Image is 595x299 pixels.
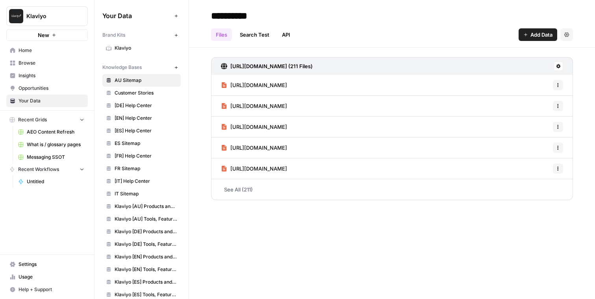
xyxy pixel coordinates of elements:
a: AU Sitemap [102,74,181,87]
span: What is / glossary pages [27,141,84,148]
button: New [6,29,88,41]
a: Messaging SSOT [15,151,88,163]
a: [URL][DOMAIN_NAME] [221,96,287,116]
button: Recent Workflows [6,163,88,175]
span: Your Data [19,97,84,104]
a: Klaviyo [AU] Products and Solutions [102,200,181,213]
a: What is / glossary pages [15,138,88,151]
img: Klaviyo Logo [9,9,23,23]
span: [URL][DOMAIN_NAME] [230,144,287,152]
a: Home [6,44,88,57]
a: Klaviyo [102,42,181,54]
a: [DE] Help Center [102,99,181,112]
a: FR Sitemap [102,162,181,175]
span: Untitled [27,178,84,185]
button: Help + Support [6,283,88,296]
a: Insights [6,69,88,82]
a: [EN] Help Center [102,112,181,124]
span: Browse [19,59,84,67]
span: Usage [19,273,84,280]
a: Klaviyo [DE] Products and Solutions [102,225,181,238]
a: Customer Stories [102,87,181,99]
span: Your Data [102,11,171,20]
span: [DE] Help Center [115,102,177,109]
a: Your Data [6,95,88,107]
a: Klaviyo [EN] Products and Solutions [102,251,181,263]
button: Add Data [519,28,557,41]
a: Klaviyo [DE] Tools, Features, Marketing Resources, Glossary, Blogs [102,238,181,251]
a: ES Sitemap [102,137,181,150]
span: Brand Kits [102,32,125,39]
button: Recent Grids [6,114,88,126]
span: Klaviyo [ES] Tools, Features, Marketing Resources, Glossary, Blogs [115,291,177,298]
button: Workspace: Klaviyo [6,6,88,26]
span: Klaviyo [115,45,177,52]
span: [URL][DOMAIN_NAME] [230,123,287,131]
span: [URL][DOMAIN_NAME] [230,102,287,110]
span: Customer Stories [115,89,177,97]
span: New [38,31,49,39]
span: Recent Grids [18,116,47,123]
a: [URL][DOMAIN_NAME] [221,75,287,95]
span: ES Sitemap [115,140,177,147]
span: Knowledge Bases [102,64,142,71]
a: Settings [6,258,88,271]
a: Klaviyo [ES] Products and Solutions [102,276,181,288]
span: Insights [19,72,84,79]
span: IT Sitemap [115,190,177,197]
a: [URL][DOMAIN_NAME] [221,137,287,158]
span: [FR] Help Center [115,152,177,160]
a: [FR] Help Center [102,150,181,162]
a: [URL][DOMAIN_NAME] [221,117,287,137]
span: Klaviyo [DE] Tools, Features, Marketing Resources, Glossary, Blogs [115,241,177,248]
span: AU Sitemap [115,77,177,84]
span: Klaviyo [EN] Tools, Features, Marketing Resources, Glossary, Blogs [115,266,177,273]
a: API [277,28,295,41]
a: Search Test [235,28,274,41]
span: Home [19,47,84,54]
span: [URL][DOMAIN_NAME] [230,165,287,173]
a: Klaviyo [EN] Tools, Features, Marketing Resources, Glossary, Blogs [102,263,181,276]
a: IT Sitemap [102,188,181,200]
span: Klaviyo [26,12,74,20]
span: Klaviyo [AU] Tools, Features, Marketing Resources, Glossary, Blogs [115,215,177,223]
a: [IT] Help Center [102,175,181,188]
a: [URL][DOMAIN_NAME] (211 Files) [221,58,313,75]
a: See All (211) [211,179,573,200]
span: FR Sitemap [115,165,177,172]
span: Klaviyo [DE] Products and Solutions [115,228,177,235]
span: Recent Workflows [18,166,59,173]
span: Klaviyo [ES] Products and Solutions [115,279,177,286]
span: Klaviyo [AU] Products and Solutions [115,203,177,210]
a: AEO Content Refresh [15,126,88,138]
h3: [URL][DOMAIN_NAME] (211 Files) [230,62,313,70]
a: [URL][DOMAIN_NAME] [221,158,287,179]
span: Add Data [530,31,552,39]
span: [ES] Help Center [115,127,177,134]
a: Files [211,28,232,41]
span: Klaviyo [EN] Products and Solutions [115,253,177,260]
a: Untitled [15,175,88,188]
a: [ES] Help Center [102,124,181,137]
span: Help + Support [19,286,84,293]
span: Messaging SSOT [27,154,84,161]
a: Usage [6,271,88,283]
span: [URL][DOMAIN_NAME] [230,81,287,89]
span: Opportunities [19,85,84,92]
span: [EN] Help Center [115,115,177,122]
a: Klaviyo [AU] Tools, Features, Marketing Resources, Glossary, Blogs [102,213,181,225]
a: Browse [6,57,88,69]
a: Opportunities [6,82,88,95]
span: Settings [19,261,84,268]
span: AEO Content Refresh [27,128,84,136]
span: [IT] Help Center [115,178,177,185]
